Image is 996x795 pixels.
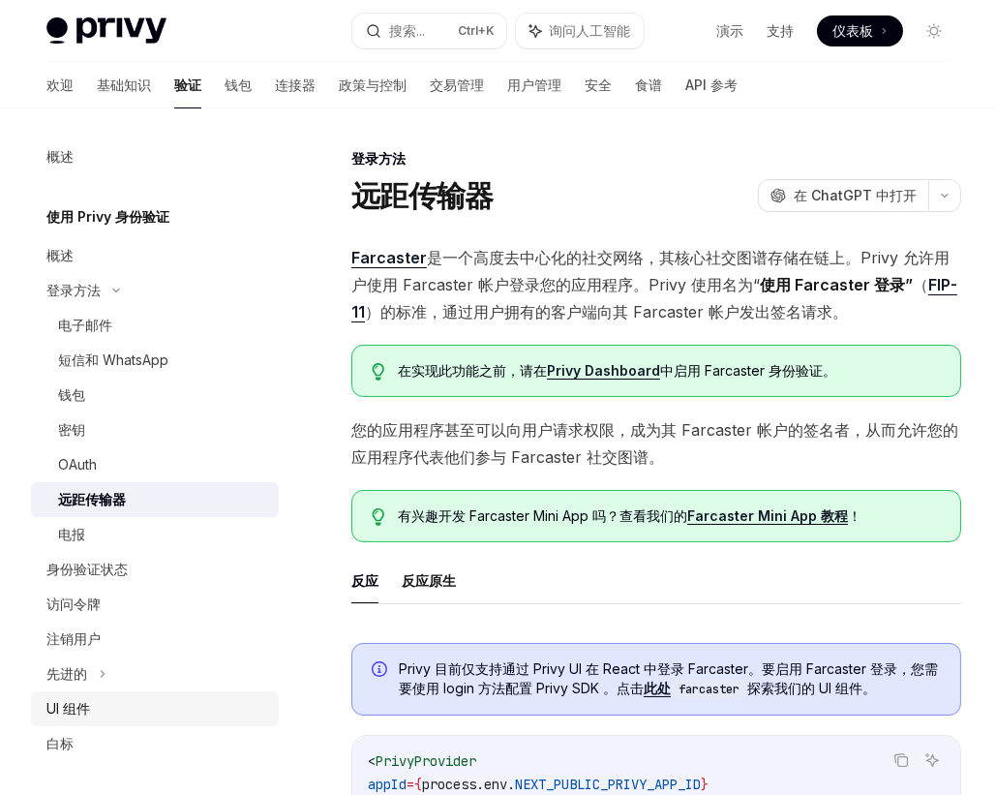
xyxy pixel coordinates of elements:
a: 此处 [644,680,671,697]
font: 询问人工智能 [549,22,630,39]
font: 连接器 [275,76,316,93]
button: 反应 [351,558,378,603]
font: 反应原生 [402,572,456,589]
font: 短信和 WhatsApp [58,352,168,368]
font: 在 ChatGPT 中打开 [794,187,917,203]
a: 白标 [31,726,279,761]
font: 身份验证状态 [46,561,128,577]
a: 电子邮件 [31,308,279,343]
span: = [407,776,414,793]
font: 登录方法 [46,282,101,298]
a: 钱包 [225,62,252,108]
font: 电报 [58,526,85,542]
img: 灯光标志 [46,17,166,45]
svg: 提示 [372,508,385,526]
span: } [701,776,709,793]
font: 。 [862,680,876,696]
font: 访问令牌 [46,596,101,612]
a: 用户管理 [507,62,561,108]
font: 登录方法 [351,150,406,167]
font: Privy Dashboard [547,362,660,379]
a: 仪表板 [817,15,903,46]
font: 欢迎 [46,76,74,93]
font: 演示 [716,22,743,39]
font: ！ [848,507,861,524]
span: NEXT_PUBLIC_PRIVY_APP_ID [515,776,701,793]
font: 验证 [174,76,201,93]
font: 使用 Privy 身份验证 [46,208,169,225]
font: Farcaster [351,248,427,267]
font: 使用 Farcaster 登录” [760,275,913,294]
a: 远距传输器 [31,482,279,517]
svg: 提示 [372,363,385,381]
span: . [507,776,515,793]
font: 交易管理 [430,76,484,93]
font: ）的标准，通过用户拥有的客户端向其 Farcaster 帐户发出签名请求。 [365,302,848,321]
font: 用户管理 [507,76,561,93]
a: 交易管理 [430,62,484,108]
button: 询问人工智能 [920,748,945,773]
a: 欢迎 [46,62,74,108]
a: 食谱 [635,62,662,108]
a: 身份验证状态 [31,552,279,587]
span: < [368,752,376,770]
font: UI 组件 [46,700,90,717]
font: 您的应用程序甚至可以向用户请求权限，成为其 Farcaster 帐户的签名者，从而允许您的应用程序代表他们参与 Farcaster 社交图谱。 [351,420,958,467]
font: 远距传输器 [58,491,126,507]
font: 支持 [767,22,794,39]
a: 概述 [31,238,279,273]
font: 有兴趣开发 Farcaster Mini App 吗？查看我们的 [398,507,687,524]
a: 基础知识 [97,62,151,108]
font: 安全 [585,76,612,93]
span: { [414,776,422,793]
a: 电报 [31,517,279,552]
font: 搜索... [389,22,425,39]
font: OAuth [58,456,97,473]
code: farcaster [671,680,747,699]
font: +K [478,23,495,38]
span: process [422,776,476,793]
svg: 信息 [372,661,391,681]
font: （ [913,275,928,294]
a: Farcaster [351,248,427,268]
font: Privy 目前仅支持通过 Privy UI 在 React 中登录 Farcaster。要启用 Farcaster 登录，您需要使用 login 方法配置 Privy SDK 。点击 [399,660,938,696]
font: 反应 [351,572,378,589]
font: 是一个高度去中心化的社交网络，其核心社交图谱存储在链上。Privy 允许用户使用 Farcaster 帐户登录您的应用程序。Privy 使用名为“ [351,248,950,294]
button: 切换暗模式 [919,15,950,46]
font: Ctrl [458,23,478,38]
a: 演示 [716,21,743,41]
font: 电子邮件 [58,317,112,333]
font: 基础知识 [97,76,151,93]
a: 注销用户 [31,622,279,657]
a: 短信和 WhatsApp [31,343,279,378]
a: 概述 [31,139,279,174]
button: 复制代码块中的内容 [889,748,914,773]
a: 连接器 [275,62,316,108]
a: Farcaster Mini App 教程 [687,507,848,525]
font: API 参考 [685,76,738,93]
font: 白标 [46,735,74,751]
font: 密钥 [58,421,85,438]
font: 仪表板 [832,22,873,39]
a: API 参考 [685,62,738,108]
a: UI 组件 [31,691,279,726]
span: . [476,776,484,793]
button: 反应原生 [402,558,456,603]
font: 注销用户 [46,630,101,647]
a: 安全 [585,62,612,108]
button: 搜索...Ctrl+K [352,14,505,48]
a: 访问令牌 [31,587,279,622]
a: OAuth [31,447,279,482]
font: 概述 [46,247,74,263]
font: 在实现此功能之前，请在 [398,362,547,379]
font: 政策与控制 [339,76,407,93]
font: 远距传输器 [351,178,493,213]
a: 验证 [174,62,201,108]
button: 询问人工智能 [516,14,644,48]
span: appId [368,776,407,793]
font: 钱包 [58,386,85,403]
font: 钱包 [225,76,252,93]
a: Privy Dashboard [547,362,660,380]
font: 探索我们的 UI 组件 [747,680,862,696]
font: 先进的 [46,665,87,682]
